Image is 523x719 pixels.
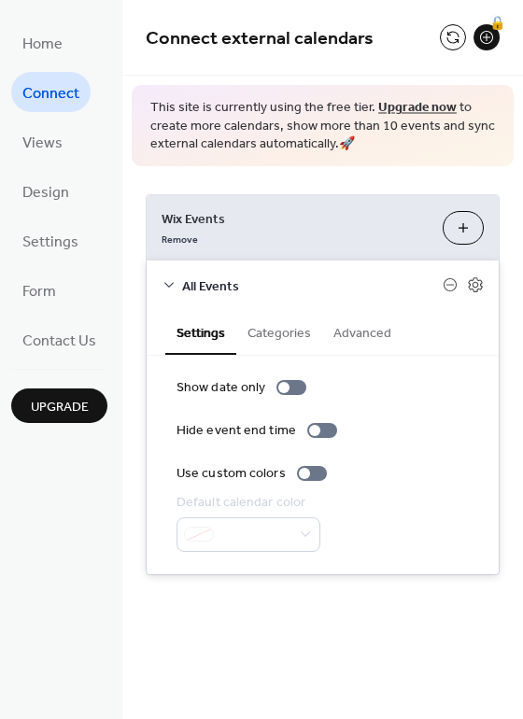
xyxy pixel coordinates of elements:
div: Default calendar color [177,493,317,513]
div: Use custom colors [177,464,286,484]
span: Settings [22,228,78,257]
a: Connect [11,72,91,112]
span: This site is currently using the free tier. to create more calendars, show more than 10 events an... [150,99,495,154]
a: Form [11,270,67,310]
button: Advanced [322,310,403,353]
span: Upgrade [31,398,89,417]
span: Remove [162,233,198,246]
span: Form [22,277,56,306]
button: Settings [165,310,236,355]
a: Home [11,22,74,63]
a: Design [11,171,80,211]
span: All Events [182,276,443,296]
a: Views [11,121,74,162]
span: Contact Us [22,327,96,356]
div: Show date only [177,378,265,398]
span: Connect [22,79,79,108]
button: Upgrade [11,388,107,423]
a: Upgrade now [378,95,457,120]
button: Categories [236,310,322,353]
span: Home [22,30,63,59]
span: Views [22,129,63,158]
span: Design [22,178,69,207]
a: Contact Us [11,319,107,359]
span: Connect external calendars [146,21,374,57]
span: Wix Events [162,209,428,229]
div: Hide event end time [177,421,296,441]
a: Settings [11,220,90,261]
